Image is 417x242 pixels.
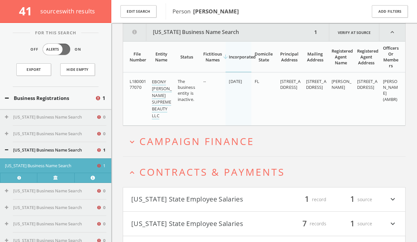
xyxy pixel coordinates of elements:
[280,78,300,90] span: [STREET_ADDRESS]
[128,136,406,147] button: expand_moreCampaign Finance
[229,78,242,84] span: [DATE]
[130,78,146,90] span: L18000177070
[123,73,405,125] div: grid
[5,114,96,121] button: [US_STATE] Business Name Search
[103,131,105,137] span: 0
[333,218,372,229] div: source
[333,194,372,205] div: source
[128,168,136,177] i: expand_less
[347,218,357,229] span: 1
[103,114,105,121] span: 0
[383,45,399,69] div: Officers Or Members
[287,194,326,205] div: record
[312,24,319,41] div: 1
[130,51,145,63] div: File Number
[131,194,264,205] button: [US_STATE] State Employee Salaries
[30,47,38,52] span: Off
[299,218,310,229] span: 7
[280,51,299,63] div: Principal Address
[103,147,105,153] span: 1
[103,188,105,194] span: 0
[203,51,222,63] div: Fictitious Names
[389,218,397,229] i: expand_more
[172,8,239,15] span: Person
[139,135,254,148] span: Campaign Finance
[222,54,229,60] i: arrow_downward
[306,78,326,90] span: [STREET_ADDRESS]
[5,204,96,211] button: [US_STATE] Business Name Search
[5,188,96,194] button: [US_STATE] Business Name Search
[5,147,96,153] button: [US_STATE] Business Name Search
[60,63,95,76] button: Hide Empty
[40,7,95,15] span: source s with results
[19,3,38,19] span: 41
[103,221,105,227] span: 0
[178,54,196,60] div: Status
[139,165,285,179] span: Contracts & Payments
[178,78,195,102] span: The business entity is inactive.
[193,8,239,15] b: [PERSON_NAME]
[357,78,377,90] span: [STREET_ADDRESS]
[389,194,397,205] i: expand_more
[372,5,408,18] button: Add Filters
[123,24,312,41] button: [US_STATE] Business Name Search
[332,48,350,66] div: Registered Agent Name
[128,167,406,177] button: expand_lessContracts & Payments
[383,78,398,102] span: [PERSON_NAME] (AMBR)
[329,24,379,41] a: Verify at source
[128,137,136,146] i: expand_more
[102,94,105,102] span: 1
[5,221,96,227] button: [US_STATE] Business Name Search
[287,218,326,229] div: records
[152,79,172,120] a: EBONY [PERSON_NAME] SUPREME BEAUTY LLC
[30,30,81,36] span: For This Search
[131,218,264,229] button: [US_STATE] State Employee Salaries
[203,78,206,84] span: --
[347,194,357,205] span: 1
[37,173,74,183] a: Verify at source
[255,78,259,84] span: FL
[75,47,81,52] span: On
[5,131,96,137] button: [US_STATE] Business Name Search
[302,194,312,205] span: 1
[379,24,405,41] i: expand_less
[5,94,95,102] button: Business Registrations
[120,5,156,18] button: Edit Search
[357,48,375,66] div: Registered Agent Address
[229,54,247,60] div: Incorporated
[103,163,105,169] span: 1
[306,51,324,63] div: Mailing Address
[255,51,273,63] div: Domicile State
[5,163,96,169] button: [US_STATE] Business Name Search
[152,51,170,63] div: Entity Name
[332,78,352,90] span: [PERSON_NAME]
[103,204,105,211] span: 0
[16,63,51,76] a: Export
